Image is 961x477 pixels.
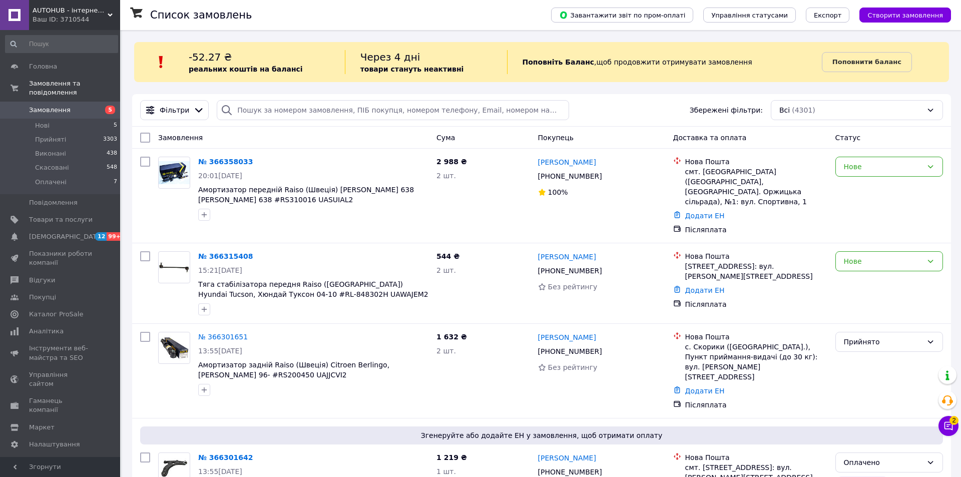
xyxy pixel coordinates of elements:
[35,149,66,158] span: Виконані
[538,252,596,262] a: [PERSON_NAME]
[217,100,569,120] input: Пошук за номером замовлення, ПІБ покупця, номером телефону, Email, номером накладної
[832,58,901,66] b: Поповнити баланс
[35,135,66,144] span: Прийняті
[29,198,78,207] span: Повідомлення
[523,58,595,66] b: Поповніть Баланс
[198,467,242,475] span: 13:55[DATE]
[154,55,169,70] img: :exclamation:
[685,167,827,207] div: смт. [GEOGRAPHIC_DATA] ([GEOGRAPHIC_DATA], [GEOGRAPHIC_DATA]. Оржицька сільрада), №1: вул. Спорти...
[867,12,943,19] span: Створити замовлення
[685,212,725,220] a: Додати ЕН
[673,134,747,142] span: Доставка та оплата
[538,134,574,142] span: Покупець
[859,8,951,23] button: Створити замовлення
[35,178,67,187] span: Оплачені
[198,280,428,298] a: Тяга стабілізатора передня Raiso ([GEOGRAPHIC_DATA]) Hyundai Tucson, Хюндай Туксон 04-10 #RL-8483...
[29,293,56,302] span: Покупці
[536,169,604,183] div: [PHONE_NUMBER]
[159,161,190,184] img: Фото товару
[436,266,456,274] span: 2 шт.
[198,333,248,341] a: № 366301651
[159,257,190,278] img: Фото товару
[114,178,117,187] span: 7
[703,8,796,23] button: Управління статусами
[160,105,189,115] span: Фільтри
[436,172,456,180] span: 2 шт.
[35,163,69,172] span: Скасовані
[536,264,604,278] div: [PHONE_NUMBER]
[158,157,190,189] a: Фото товару
[158,332,190,364] a: Фото товару
[29,396,93,414] span: Гаманець компанії
[551,8,693,23] button: Завантажити звіт по пром-оплаті
[95,232,107,241] span: 12
[685,157,827,167] div: Нова Пошта
[685,387,725,395] a: Додати ЕН
[548,283,598,291] span: Без рейтингу
[29,215,93,224] span: Товари та послуги
[29,344,93,362] span: Інструменти веб-майстра та SEO
[189,51,232,63] span: -52.27 ₴
[436,158,467,166] span: 2 988 ₴
[29,276,55,285] span: Відгуки
[360,51,420,63] span: Через 4 дні
[105,106,115,114] span: 5
[548,188,568,196] span: 100%
[536,344,604,358] div: [PHONE_NUMBER]
[150,9,252,21] h1: Список замовлень
[938,416,958,436] button: Чат з покупцем2
[844,161,922,172] div: Нове
[806,8,850,23] button: Експорт
[685,332,827,342] div: Нова Пошта
[198,186,414,204] span: Амортизатор передній Raiso (Швеція) [PERSON_NAME] 638 [PERSON_NAME] 638 #RS310016 UASUIAL2
[849,11,951,19] a: Створити замовлення
[436,467,456,475] span: 1 шт.
[198,172,242,180] span: 20:01[DATE]
[198,252,253,260] a: № 366315408
[436,453,467,461] span: 1 219 ₴
[949,416,958,425] span: 2
[35,121,50,130] span: Нові
[29,249,93,267] span: Показники роботи компанії
[29,232,103,241] span: [DEMOGRAPHIC_DATA]
[835,134,861,142] span: Статус
[436,333,467,341] span: 1 632 ₴
[844,457,922,468] div: Оплачено
[107,149,117,158] span: 438
[107,232,123,241] span: 99+
[29,370,93,388] span: Управління сайтом
[198,266,242,274] span: 15:21[DATE]
[107,163,117,172] span: 548
[33,6,108,15] span: AUTOHUB - інтернет-магазин автозапчастин
[548,363,598,371] span: Без рейтингу
[685,286,725,294] a: Додати ЕН
[29,62,57,71] span: Головна
[436,347,456,355] span: 2 шт.
[436,134,455,142] span: Cума
[29,79,120,97] span: Замовлення та повідомлення
[436,252,459,260] span: 544 ₴
[198,158,253,166] a: № 366358033
[29,327,64,336] span: Аналітика
[103,135,117,144] span: 3303
[159,335,190,360] img: Фото товару
[814,12,842,19] span: Експорт
[198,347,242,355] span: 13:55[DATE]
[33,15,120,24] div: Ваш ID: 3710544
[685,299,827,309] div: Післяплата
[844,336,922,347] div: Прийнято
[198,361,389,379] a: Амортизатор задній Raiso (Швеція) Citroen Berlingo, [PERSON_NAME] 96- #RS200450 UAJJCVI2
[158,251,190,283] a: Фото товару
[538,332,596,342] a: [PERSON_NAME]
[29,310,83,319] span: Каталог ProSale
[538,453,596,463] a: [PERSON_NAME]
[114,121,117,130] span: 5
[685,400,827,410] div: Післяплата
[144,430,939,440] span: Згенеруйте або додайте ЕН у замовлення, щоб отримати оплату
[792,106,815,114] span: (4301)
[189,65,303,73] b: реальних коштів на балансі
[29,440,80,449] span: Налаштування
[685,452,827,462] div: Нова Пошта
